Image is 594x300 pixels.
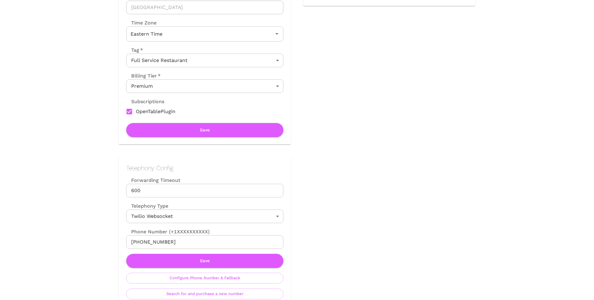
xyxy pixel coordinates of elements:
[126,123,283,137] button: Save
[126,72,161,79] label: Billing Tier
[126,210,283,223] div: Twilio Websocket
[126,54,283,67] div: Full Service Restaurant
[273,29,281,38] button: Open
[126,273,283,284] button: Configure Phone Number & Fallback
[126,289,283,299] button: Search for and purchase a new number
[136,108,175,115] span: OpenTablePlugin
[126,98,164,105] label: Subscriptions
[126,228,283,235] label: Phone Number (+1XXXXXXXXXX)
[126,177,283,184] label: Forwarding Timeout
[126,46,143,54] label: Tag
[126,202,168,210] label: Telephony Type
[126,254,283,268] button: Save
[126,79,283,93] div: Premium
[126,164,283,172] h2: Telephony Config
[126,19,283,26] label: Time Zone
